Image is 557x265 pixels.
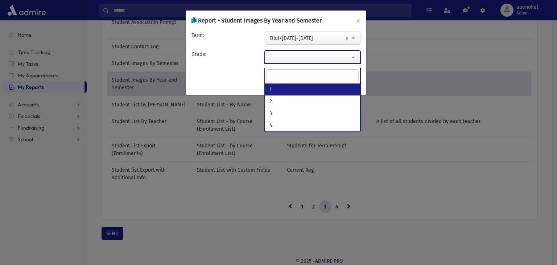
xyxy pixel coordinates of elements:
label: Grade: [191,50,206,58]
li: 3 [265,107,360,119]
li: 1 [265,83,360,95]
button: × [350,11,366,31]
li: 2 [265,95,360,107]
label: Term: [191,32,204,39]
li: 4 [265,119,360,131]
span: Ellul/August 25-26 [265,32,360,45]
h6: Report - Student Images By Year and Semester [191,16,322,25]
span: Remove all items [346,32,348,45]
